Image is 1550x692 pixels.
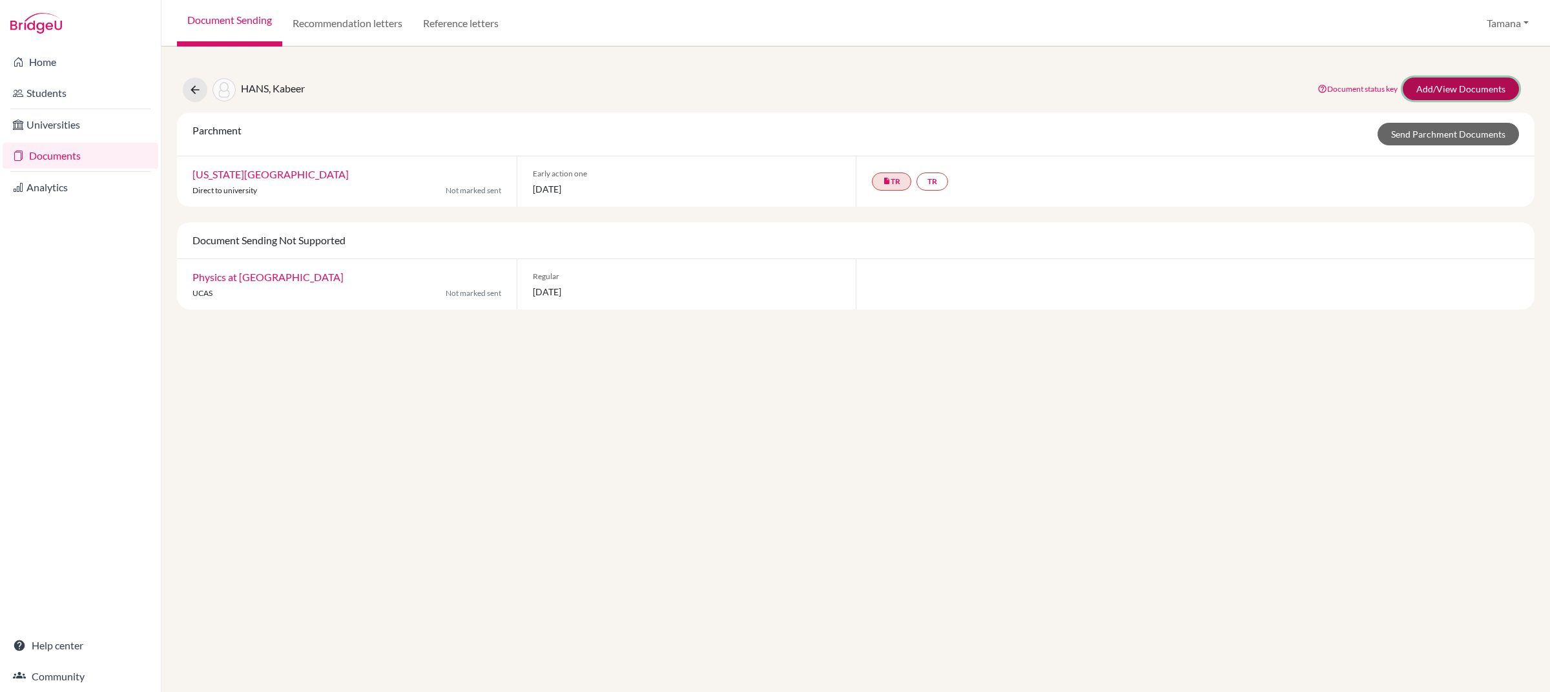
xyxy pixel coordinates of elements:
a: Document status key [1317,84,1398,94]
a: TR [916,173,948,191]
a: Documents [3,143,158,169]
i: insert_drive_file [883,177,891,185]
a: Add/View Documents [1403,78,1519,100]
span: Document Sending Not Supported [192,234,346,246]
span: HANS, Kabeer [241,82,305,94]
a: Help center [3,633,158,658]
button: Tamana [1481,11,1534,36]
span: [DATE] [533,182,841,196]
a: Analytics [3,174,158,200]
a: insert_drive_fileTR [872,173,911,191]
a: Universities [3,112,158,138]
span: Parchment [192,124,242,136]
img: Bridge-U [10,13,62,34]
a: Physics at [GEOGRAPHIC_DATA] [192,271,344,283]
span: UCAS [192,288,212,298]
span: Direct to university [192,185,257,195]
span: Not marked sent [446,288,501,299]
a: Home [3,49,158,75]
a: Send Parchment Documents [1378,123,1519,145]
span: Regular [533,271,841,282]
a: Community [3,664,158,689]
a: [US_STATE][GEOGRAPHIC_DATA] [192,168,349,180]
span: Early action one [533,168,841,180]
a: Students [3,80,158,106]
span: Not marked sent [446,185,501,196]
span: [DATE] [533,285,841,299]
